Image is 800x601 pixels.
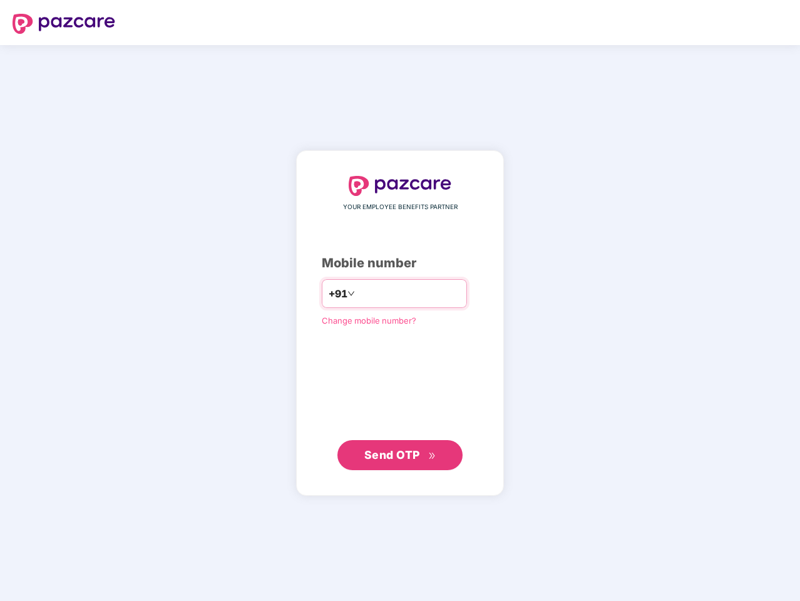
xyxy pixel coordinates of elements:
span: Send OTP [364,448,420,461]
span: YOUR EMPLOYEE BENEFITS PARTNER [343,202,458,212]
span: down [347,290,355,297]
button: Send OTPdouble-right [337,440,463,470]
img: logo [349,176,451,196]
span: double-right [428,452,436,460]
img: logo [13,14,115,34]
div: Mobile number [322,254,478,273]
a: Change mobile number? [322,316,416,326]
span: +91 [329,286,347,302]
